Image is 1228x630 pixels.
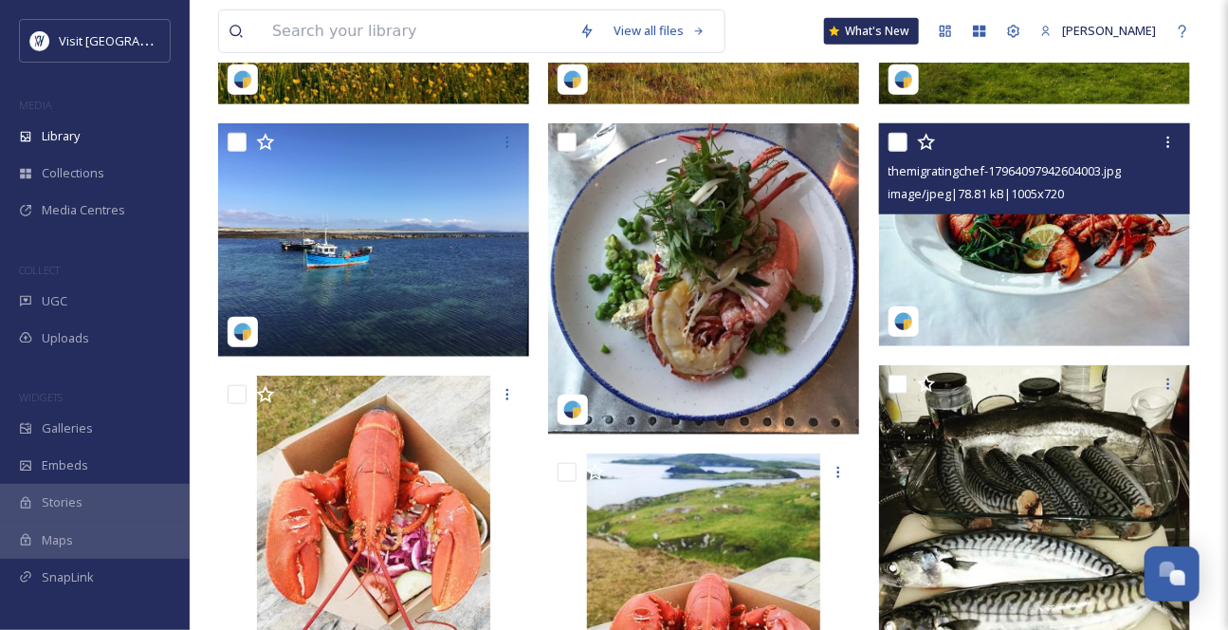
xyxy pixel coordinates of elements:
a: [PERSON_NAME] [1031,12,1165,49]
img: snapsea-logo.png [563,400,582,419]
span: SnapLink [42,568,94,586]
input: Search your library [263,10,570,52]
span: Uploads [42,329,89,347]
span: themigratingchef-17964097942604003.jpg [889,162,1122,179]
span: UGC [42,292,67,310]
span: Embeds [42,456,88,474]
span: WIDGETS [19,390,63,404]
span: Galleries [42,419,93,437]
span: Stories [42,493,82,511]
img: snapsea-logo.png [894,70,913,89]
button: Open Chat [1145,547,1200,602]
img: snapsea-logo.png [233,70,252,89]
a: What's New [824,18,919,45]
span: [PERSON_NAME] [1062,22,1156,39]
span: MEDIA [19,98,52,112]
img: uigsands-17886717860634963.jpg [548,123,859,435]
span: Maps [42,531,73,549]
img: Untitled%20design%20%2897%29.png [30,31,49,50]
img: themigratingchef-17964097942604003.jpg [879,123,1190,346]
span: Visit [GEOGRAPHIC_DATA] [59,31,206,49]
img: snapsea-logo.png [563,70,582,89]
img: snapsea-logo.png [894,312,913,331]
span: Library [42,127,80,145]
span: Collections [42,164,104,182]
span: Media Centres [42,201,125,219]
span: image/jpeg | 78.81 kB | 1005 x 720 [889,185,1065,202]
img: snapsea-logo.png [233,323,252,342]
a: View all files [604,12,715,49]
span: COLLECT [19,263,60,277]
img: stella_maris_benbecula-18009068147125166.jpg [218,123,529,357]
